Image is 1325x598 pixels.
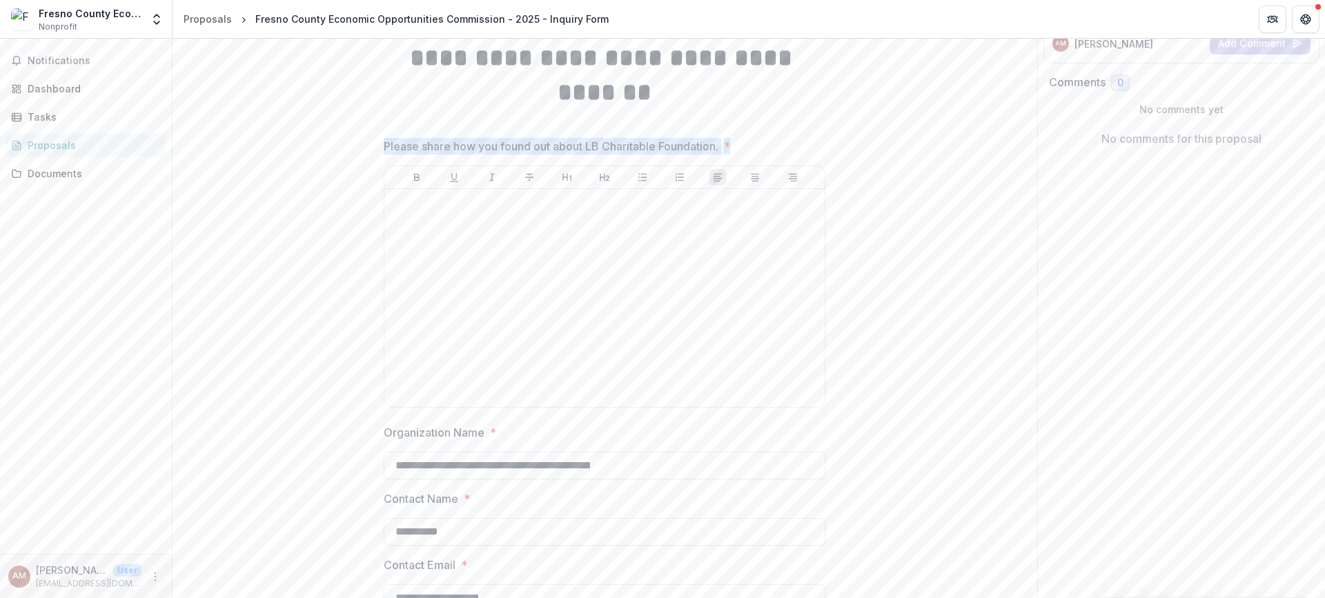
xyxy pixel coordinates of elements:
div: Proposals [28,138,155,152]
p: [PERSON_NAME] [1074,37,1153,51]
button: Notifications [6,50,166,72]
span: 0 [1117,77,1123,89]
button: Bold [409,169,425,186]
div: Ana Medina [12,572,26,581]
h2: Comments [1049,76,1106,89]
button: Heading 1 [559,169,576,186]
button: Ordered List [671,169,688,186]
button: Heading 2 [596,169,613,186]
div: Proposals [184,12,232,26]
a: Proposals [6,134,166,157]
button: Add Comment [1210,32,1311,54]
span: Nonprofit [39,21,77,33]
button: More [147,568,164,585]
a: Documents [6,162,166,185]
button: Strike [521,169,538,186]
button: Get Help [1292,6,1319,33]
span: Notifications [28,55,161,67]
p: [PERSON_NAME] [36,563,108,577]
button: Align Left [709,169,726,186]
div: Fresno County Economic Opportunities Commission [39,6,141,21]
button: Open entity switcher [147,6,166,33]
button: Bullet List [634,169,651,186]
p: [EMAIL_ADDRESS][DOMAIN_NAME] [36,577,141,590]
a: Tasks [6,106,166,128]
div: Tasks [28,110,155,124]
a: Dashboard [6,77,166,100]
div: Dashboard [28,81,155,96]
div: Ana Medina [1055,40,1066,47]
button: Align Right [785,169,801,186]
button: Partners [1259,6,1286,33]
a: Proposals [178,9,237,29]
button: Italicize [484,169,500,186]
p: Contact Name [384,490,458,507]
p: No comments for this proposal [1101,130,1262,147]
div: Documents [28,166,155,181]
p: User [113,564,141,577]
button: Align Center [747,169,763,186]
p: Please share how you found out about LB Charitable Foundation. [384,138,718,155]
nav: breadcrumb [178,9,614,29]
p: Contact Email [384,557,455,573]
button: Underline [446,169,462,186]
p: Organization Name [384,424,484,441]
p: No comments yet [1049,102,1315,117]
div: Fresno County Economic Opportunities Commission - 2025 - Inquiry Form [255,12,609,26]
img: Fresno County Economic Opportunities Commission [11,8,33,30]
